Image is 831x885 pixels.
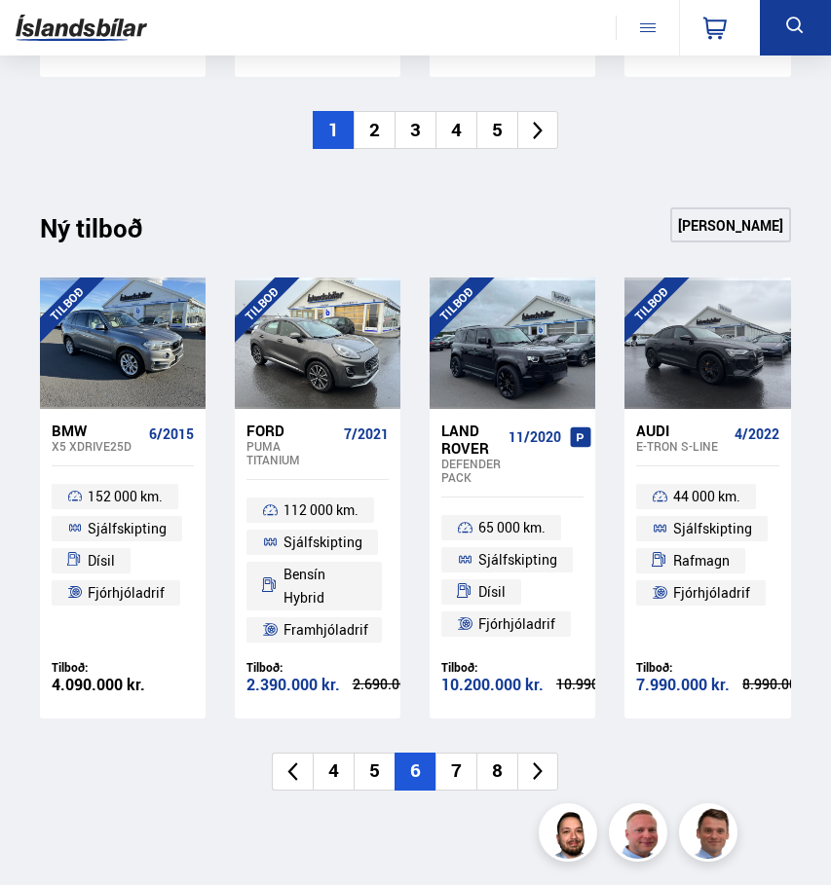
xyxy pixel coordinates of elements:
div: Tilboð: [441,660,556,675]
div: BMW [52,422,141,439]
div: Tilboð: [636,660,742,675]
div: Land Rover [441,422,501,457]
div: 8.990.000 kr. [742,678,822,691]
span: Sjálfskipting [673,517,752,540]
li: 2 [354,111,395,149]
span: 6/2015 [149,426,194,442]
div: Ný tilboð [40,213,176,254]
li: 3 [395,111,435,149]
div: 10.200.000 kr. [441,677,556,693]
div: Tilboð: [52,660,158,675]
a: Audi e-tron S-LINE 4/2022 44 000 km. Sjálfskipting Rafmagn Fjórhjóladrif Tilboð: 7.990.000 kr. 8.... [624,409,790,719]
div: e-tron S-LINE [636,439,726,453]
span: Sjálfskipting [283,531,362,554]
span: 11/2020 [509,429,561,445]
a: [PERSON_NAME] [670,207,791,242]
li: 7 [435,753,476,791]
div: 7.990.000 kr. [636,677,742,693]
div: 2.690.000 kr. [353,678,433,691]
img: siFngHWaQ9KaOqBr.png [612,806,670,865]
img: G0Ugv5HjCgRt.svg [16,7,147,49]
li: 5 [354,753,395,791]
span: Bensín Hybrid [283,563,366,609]
div: 4.090.000 kr. [52,677,158,693]
img: FbJEzSuNWCJXmdc-.webp [682,806,740,865]
span: Rafmagn [673,549,730,572]
li: 4 [313,753,354,791]
span: Fjórhjóladrif [478,612,555,636]
div: Audi [636,422,726,439]
li: 1 [313,111,354,149]
span: 65 000 km. [478,516,546,539]
span: 44 000 km. [673,485,740,508]
span: 152 000 km. [88,485,163,508]
div: Tilboð: [246,660,353,675]
li: 8 [476,753,517,791]
div: Defender PACK [441,457,501,484]
a: Ford Puma TITANIUM 7/2021 112 000 km. Sjálfskipting Bensín Hybrid Framhjóladrif Tilboð: 2.390.000... [235,409,400,719]
button: Opna LiveChat spjallviðmót [16,8,74,66]
a: BMW X5 XDRIVE25D 6/2015 152 000 km. Sjálfskipting Dísil Fjórhjóladrif Tilboð: 4.090.000 kr. [40,409,206,719]
span: 112 000 km. [283,498,359,522]
span: Dísil [88,549,115,572]
span: Fjórhjóladrif [673,581,750,605]
span: Dísil [478,580,506,604]
div: Puma TITANIUM [246,439,336,466]
li: 6 [395,753,435,791]
div: Ford [246,422,336,439]
img: nhp88E3Fdnt1Opn2.png [542,806,600,865]
span: 7/2021 [344,426,389,442]
span: Sjálfskipting [88,517,167,540]
div: 10.990.000 kr. [556,678,644,691]
span: Fjórhjóladrif [88,581,165,605]
div: 2.390.000 kr. [246,677,353,693]
li: 4 [435,111,476,149]
span: 4/2022 [735,426,779,442]
li: 5 [476,111,517,149]
span: Sjálfskipting [478,548,557,572]
a: Land Rover Defender PACK 11/2020 65 000 km. Sjálfskipting Dísil Fjórhjóladrif Tilboð: 10.200.000 ... [430,409,595,719]
div: X5 XDRIVE25D [52,439,141,453]
span: Framhjóladrif [283,618,368,642]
